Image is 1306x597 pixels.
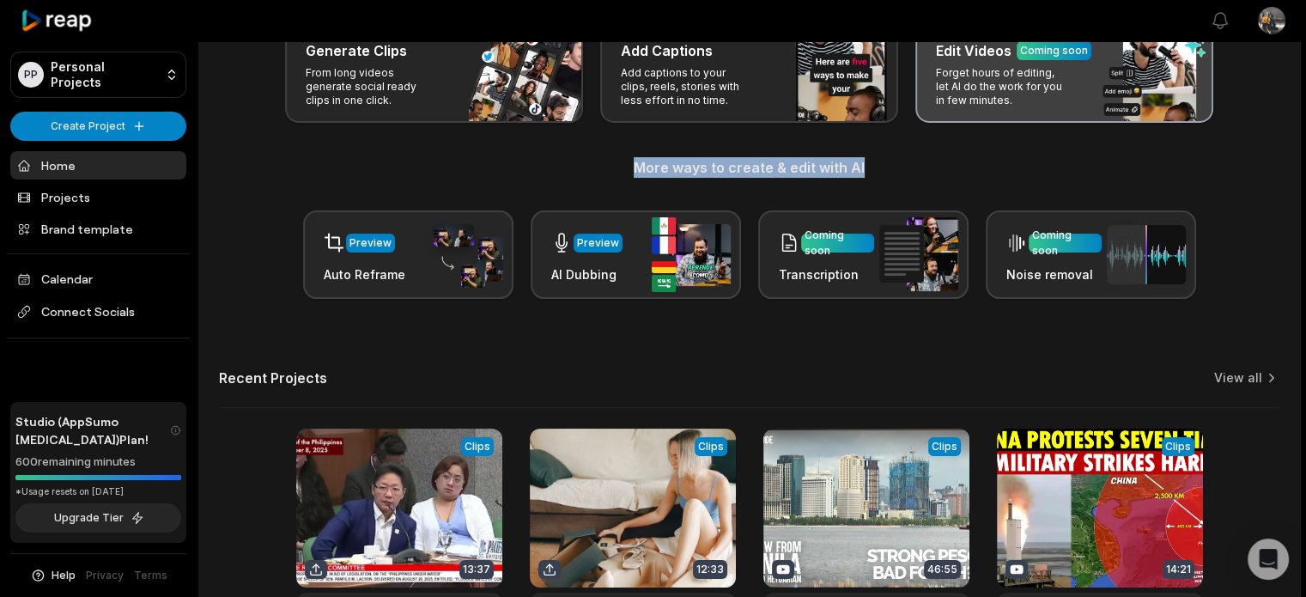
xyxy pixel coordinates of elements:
img: auto_reframe.png [424,222,503,289]
a: Projects [10,183,186,211]
div: Coming soon [1032,228,1098,259]
a: Brand template [10,215,186,243]
div: *Usage resets on [DATE] [15,485,181,498]
h2: Recent Projects [219,369,327,387]
p: Personal Projects [51,59,158,90]
a: Home [10,151,186,180]
p: From long videos generate social ready clips in one click. [306,66,439,107]
img: transcription.png [879,217,958,291]
a: Privacy [86,568,124,583]
p: Forget hours of editing, let AI do the work for you in few minutes. [936,66,1069,107]
h3: Noise removal [1006,265,1102,283]
span: Help [52,568,76,583]
span: Connect Socials [10,296,186,327]
button: Create Project [10,112,186,141]
h3: AI Dubbing [551,265,623,283]
h3: Auto Reframe [324,265,405,283]
button: Upgrade Tier [15,503,181,533]
img: noise_removal.png [1107,225,1186,284]
div: Open Intercom Messenger [1248,539,1289,580]
a: Terms [134,568,167,583]
div: Coming soon [1020,43,1088,58]
button: Help [30,568,76,583]
h3: More ways to create & edit with AI [219,157,1279,178]
div: Preview [577,235,619,251]
div: PP [18,62,44,88]
h3: Generate Clips [306,40,407,61]
a: View all [1214,369,1262,387]
img: ai_dubbing.png [652,217,731,292]
div: 600 remaining minutes [15,454,181,471]
h3: Transcription [779,265,874,283]
h3: Add Captions [621,40,713,61]
a: Calendar [10,265,186,293]
h3: Edit Videos [936,40,1011,61]
div: Preview [349,235,392,251]
p: Add captions to your clips, reels, stories with less effort in no time. [621,66,754,107]
div: Coming soon [805,228,871,259]
span: Studio (AppSumo [MEDICAL_DATA]) Plan! [15,412,170,448]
